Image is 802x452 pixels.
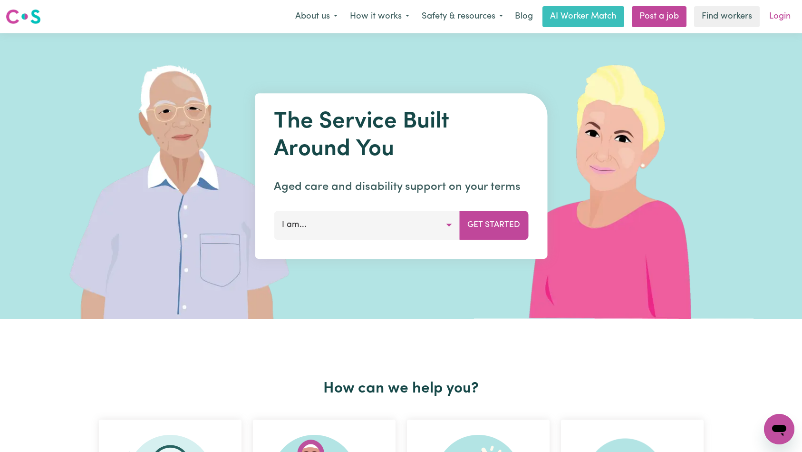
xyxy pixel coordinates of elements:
button: About us [289,7,344,27]
img: Careseekers logo [6,8,41,25]
button: Get Started [459,211,528,239]
a: AI Worker Match [542,6,624,27]
h2: How can we help you? [93,380,709,398]
a: Find workers [694,6,760,27]
button: Safety & resources [415,7,509,27]
p: Aged care and disability support on your terms [274,178,528,196]
iframe: Button to launch messaging window [764,414,794,444]
a: Post a job [632,6,686,27]
button: I am... [274,211,460,239]
h1: The Service Built Around You [274,108,528,163]
a: Blog [509,6,539,27]
a: Login [763,6,796,27]
a: Careseekers logo [6,6,41,28]
button: How it works [344,7,415,27]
